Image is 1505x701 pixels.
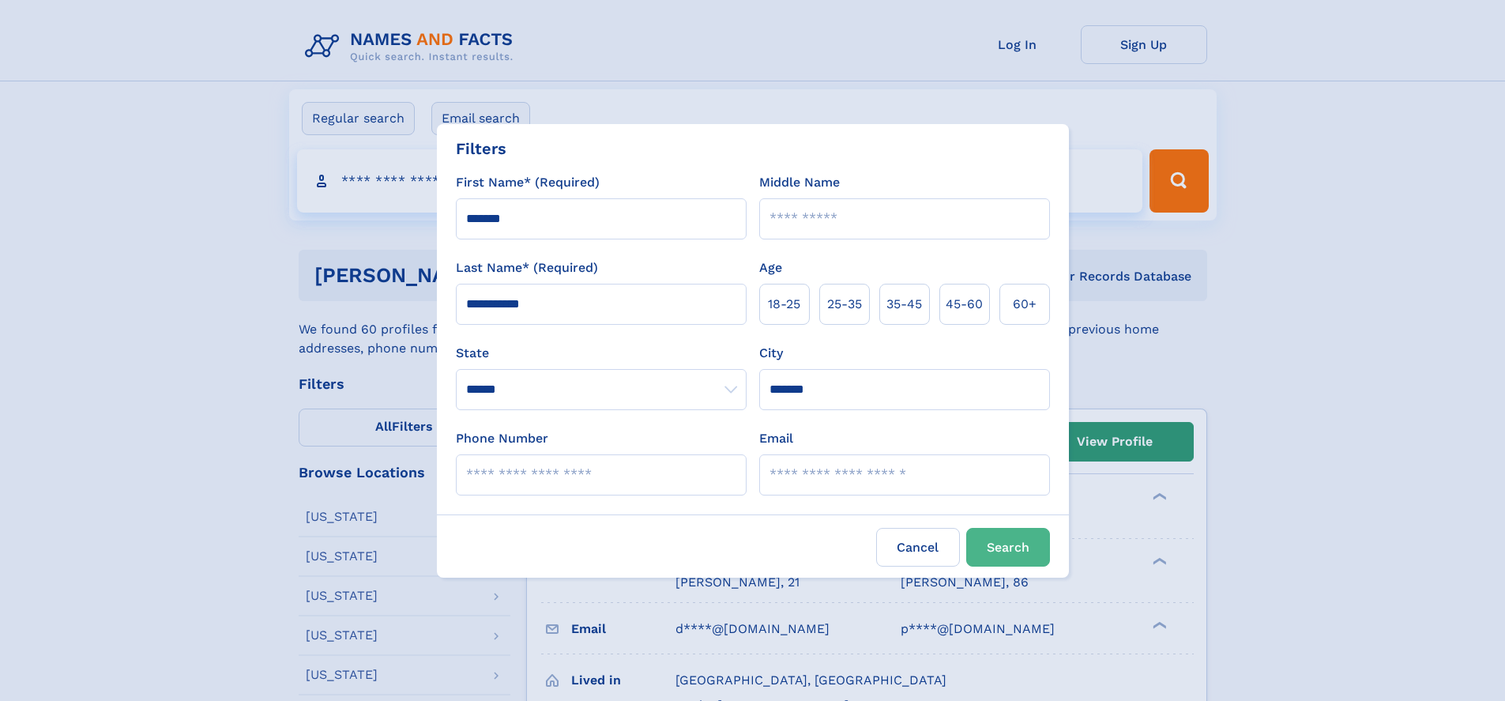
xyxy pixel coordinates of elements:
[886,295,922,314] span: 35‑45
[768,295,800,314] span: 18‑25
[759,173,840,192] label: Middle Name
[759,258,782,277] label: Age
[456,258,598,277] label: Last Name* (Required)
[759,344,783,363] label: City
[456,344,747,363] label: State
[966,528,1050,567] button: Search
[876,528,960,567] label: Cancel
[1013,295,1037,314] span: 60+
[946,295,983,314] span: 45‑60
[759,429,793,448] label: Email
[456,429,548,448] label: Phone Number
[456,137,506,160] div: Filters
[456,173,600,192] label: First Name* (Required)
[827,295,862,314] span: 25‑35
